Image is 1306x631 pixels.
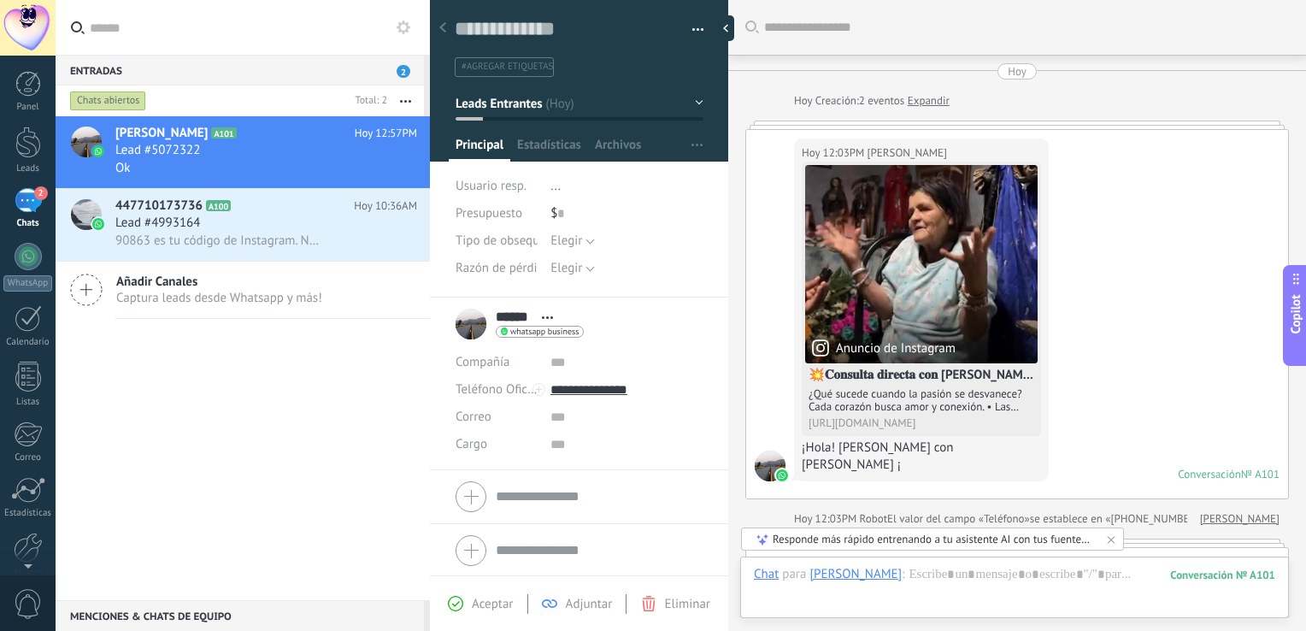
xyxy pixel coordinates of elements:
span: Ok [115,160,130,176]
div: Tipo de obsequio [456,227,538,255]
div: Correo [3,452,53,463]
div: Hoy [794,92,815,109]
span: 90863 es tu código de Instagram. No lo compartas. [115,233,323,249]
span: Hoy 12:57PM [355,125,417,142]
span: Principal [456,137,503,162]
span: Añadir Canales [116,274,322,290]
div: Cargo [456,431,538,458]
div: Daniel [809,566,902,581]
span: para [782,566,806,583]
span: Daniel [755,451,785,481]
span: Estadísticas [517,137,581,162]
div: Panel [3,102,53,113]
div: Hoy 12:03PM [794,510,860,528]
span: [PERSON_NAME] [115,125,208,142]
div: Presupuesto [456,200,538,227]
div: WhatsApp [3,275,52,292]
span: ... [550,178,561,194]
a: Expandir [908,92,950,109]
div: Usuario resp. [456,173,538,200]
span: #agregar etiquetas [462,61,553,73]
span: Hoy 10:36AM [354,198,417,215]
span: Tipo de obsequio [456,234,550,247]
div: Chats abiertos [70,91,146,111]
span: Elegir [550,260,582,276]
img: icon [92,218,104,230]
div: Calendario [3,337,53,348]
span: Robot [860,511,887,526]
div: Conversación [1178,467,1241,481]
span: : [902,566,904,583]
div: [URL][DOMAIN_NAME] [809,416,1034,429]
div: Hoy [1008,63,1027,80]
div: Entradas [56,55,424,86]
div: Chats [3,218,53,229]
span: Archivos [595,137,641,162]
span: 2 eventos [859,92,904,109]
a: avataricon[PERSON_NAME]A101Hoy 12:57PMLead #5072322Ok [56,116,430,188]
div: Listas [3,397,53,408]
span: Presupuesto [456,205,522,221]
span: Elegir [550,233,582,249]
a: [PERSON_NAME] [1200,510,1280,528]
span: Lead #4993164 [115,215,200,232]
div: Total: 2 [349,92,387,109]
div: Hoy 12:03PM [802,144,868,162]
div: Menciones & Chats de equipo [56,600,424,631]
div: Leads [3,163,53,174]
span: El valor del campo «Teléfono» [887,510,1030,528]
div: Responde más rápido entrenando a tu asistente AI con tus fuentes de datos [773,532,1094,546]
a: Anuncio de Instagram💥𝐂𝐨𝐧𝐬𝐮𝐥𝐭𝐚 𝐝𝐢𝐫𝐞𝐜𝐭𝐚 𝐜𝐨𝐧 [PERSON_NAME]🔮¿Qué sucede cuando la pasión se desvanece... [805,165,1038,433]
img: waba.svg [776,469,788,481]
span: A101 [211,127,236,139]
span: A100 [206,200,231,211]
span: Adjuntar [566,596,613,612]
span: Eliminar [665,596,710,612]
div: ¿Qué sucede cuando la pasión se desvanece? Cada corazón busca amor y conexión. • Las distancias e... [809,387,1034,413]
span: Captura leads desde Whatsapp y más! [116,290,322,306]
span: Razón de pérdida [456,262,550,274]
img: icon [92,145,104,157]
div: ¡Hola! [PERSON_NAME] con [PERSON_NAME] ¡ [802,439,1041,474]
span: 2 [34,186,48,200]
span: whatsapp business [510,327,579,336]
div: Compañía [456,349,538,376]
span: Copilot [1287,295,1304,334]
span: Daniel [868,144,947,162]
span: Correo [456,409,491,425]
div: 101 [1170,568,1275,582]
button: Elegir [550,227,595,255]
button: Elegir [550,255,595,282]
span: Teléfono Oficina [456,381,544,398]
div: Estadísticas [3,508,53,519]
span: Lead #5072322 [115,142,200,159]
button: Más [387,86,424,116]
span: Aceptar [472,596,513,612]
div: № A101 [1241,467,1280,481]
h4: 💥𝐂𝐨𝐧𝐬𝐮𝐥𝐭𝐚 𝐝𝐢𝐫𝐞𝐜𝐭𝐚 𝐜𝐨𝐧 [PERSON_NAME]🔮 [809,367,1034,384]
span: se establece en «[PHONE_NUMBER]» [1030,510,1205,528]
a: avataricon447710173736A100Hoy 10:36AMLead #499316490863 es tu código de Instagram. No lo compartas. [56,189,430,261]
span: 447710173736 [115,198,203,215]
button: Teléfono Oficina [456,376,538,404]
div: Ocultar [717,15,734,41]
span: Cargo [456,438,487,451]
span: 2 [397,65,410,78]
div: Anuncio de Instagram [812,339,956,357]
div: Razón de pérdida [456,255,538,282]
span: Usuario resp. [456,178,527,194]
button: Correo [456,404,491,431]
div: Creación: [794,92,950,109]
div: $ [550,200,703,227]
